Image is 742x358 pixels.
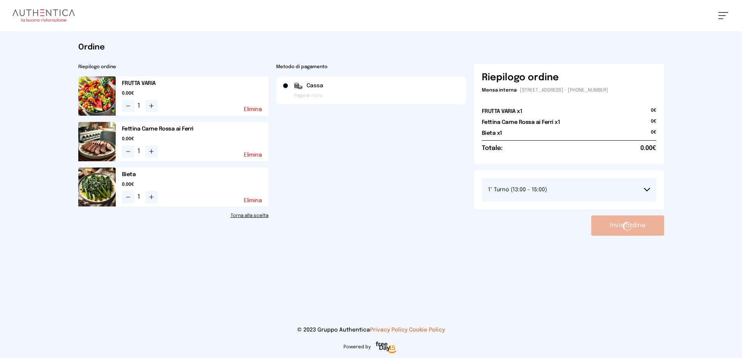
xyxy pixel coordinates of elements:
[294,93,323,99] span: Paga al ritiro
[651,108,656,118] span: 0€
[640,144,656,153] span: 0.00€
[482,108,522,115] h2: FRUTTA VARIA x1
[488,187,547,192] span: 1° Turno (13:00 - 15:00)
[137,192,142,202] span: 1
[122,182,268,188] span: 0.00€
[122,90,268,97] span: 0.00€
[122,79,268,87] h2: FRUTTA VARIA
[122,136,268,142] span: 0.00€
[78,76,116,116] img: media
[482,129,502,137] h2: Bieta x1
[482,144,502,153] h6: Totale:
[276,64,466,70] h2: Metodo di pagamento
[78,64,268,70] h2: Riepilogo ordine
[307,82,323,90] span: Cassa
[12,326,730,334] p: © 2023 Gruppo Authentica
[244,198,262,203] button: Elimina
[482,88,516,93] span: Mensa interna
[482,118,560,126] h2: Fettina Carne Rossa ai Ferri x1
[482,87,656,93] p: - [STREET_ADDRESS] - [PHONE_NUMBER]
[482,72,559,84] h6: Riepilogo ordine
[651,118,656,129] span: 0€
[244,107,262,112] button: Elimina
[137,147,142,156] span: 1
[78,42,664,53] h1: Ordine
[78,213,268,219] a: Torna alla scelta
[651,129,656,140] span: 0€
[122,171,268,178] h2: Bieta
[78,122,116,161] img: media
[244,152,262,158] button: Elimina
[409,327,445,333] a: Cookie Policy
[12,9,75,22] img: logo.8f33a47.png
[370,327,407,333] a: Privacy Policy
[374,340,398,356] img: logo-freeday.3e08031.png
[482,178,656,201] button: 1° Turno (13:00 - 15:00)
[137,101,142,111] span: 1
[122,125,268,133] h2: Fettina Carne Rossa ai Ferri
[78,168,116,207] img: media
[344,344,371,350] span: Powered by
